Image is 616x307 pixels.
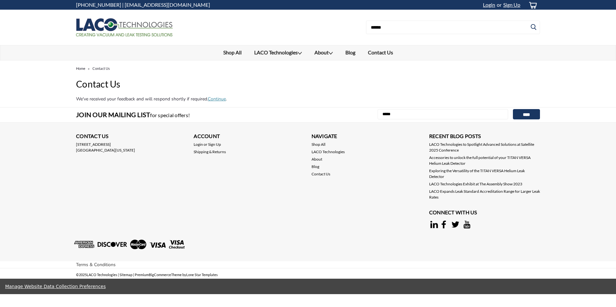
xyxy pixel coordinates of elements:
span: for special offers! [150,112,190,118]
a: Exploring the Versatility of the TITAN VERSA Helium Leak Detector [429,168,540,180]
a: cart-preview-dropdown [524,0,540,10]
a: Shop All [217,45,248,60]
a: About [308,45,339,60]
a: LACO Expands Leak Standard Accreditation Range for Larger Leak Rates [429,189,540,200]
a: Sign Up [208,142,221,147]
h3: Recent Blog Posts [429,132,540,142]
h3: Navigate [312,132,422,142]
a: Accessories to unlock the full potential of your TITAN VERSA Helium Leak Detector [429,155,540,166]
a: Continue [208,96,226,102]
span: | [133,273,134,277]
span: © LACO Technologies [76,273,117,277]
span: 2025 [79,273,87,277]
img: LACO Technologies [76,18,173,36]
address: [STREET_ADDRESS] [GEOGRAPHIC_DATA][US_STATE] [76,142,187,153]
a: LACO Technologies Exhibit at The Assembly Show 2023 [429,181,522,187]
span: or [495,2,502,8]
h3: Account [194,132,304,142]
span: or [200,142,211,147]
a: Shop All [312,142,325,147]
a: Home [76,66,85,70]
a: Blog [339,45,361,60]
h3: Join Our Mailing List [76,107,193,122]
a: BigCommerce [149,273,171,277]
h3: Connect with Us [429,209,540,218]
a: Blog [312,164,319,170]
a: LACO Technologies [312,149,345,155]
a: Lone Star Templates [186,273,218,277]
a: Login [194,142,203,147]
span: | [118,273,119,277]
h1: Contact Us [76,77,540,91]
a: Sitemap [120,273,132,277]
a: LACO Technologies to Spotlight Advanced Solutions at Satellite 2025 Conference [429,142,540,153]
a: Contact Us [361,45,399,60]
a: Shipping & Returns [194,149,226,155]
div: We've received your feedback and will respond shortly if required. . [76,66,540,102]
a: LACO Technologies [248,45,308,60]
a: Manage Website Data Collection Preferences [5,284,106,289]
li: Premium Theme by [135,268,218,281]
a: About [312,156,322,162]
a: Terms & Conditions [76,262,116,268]
h3: Contact Us [76,132,187,142]
a: Contact Us [92,66,110,70]
a: Contact Us [312,171,330,177]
